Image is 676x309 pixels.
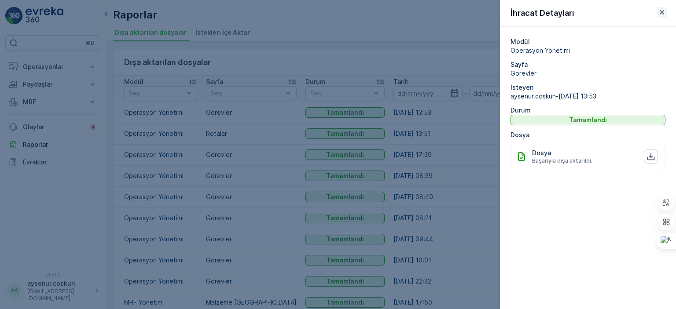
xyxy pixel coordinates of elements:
[511,37,665,46] p: Modül
[532,157,592,164] span: Başarıyla dışa aktarıldı.
[511,7,574,19] p: İhracat Detayları
[511,115,665,125] button: Tamamlandı
[511,69,665,78] span: Görevler
[532,149,551,157] p: Dosya
[511,60,665,69] p: Sayfa
[511,83,665,92] p: İsteyen
[511,131,665,139] p: Dosya
[511,46,665,55] span: Operasyon Yönetimi
[511,106,665,115] p: Durum
[569,116,607,124] p: Tamamlandı
[511,92,665,101] span: aysenur.coskun - [DATE] 13:53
